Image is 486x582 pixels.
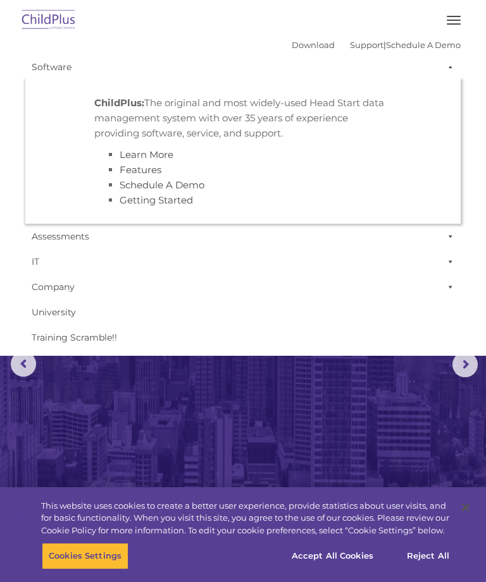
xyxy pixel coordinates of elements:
a: Features [120,164,161,176]
a: Support [350,40,383,50]
div: This website uses cookies to create a better user experience, provide statistics about user visit... [41,500,452,537]
font: | [292,40,461,50]
p: The original and most widely-used Head Start data management system with over 35 years of experie... [94,95,392,141]
a: Assessments [25,224,461,249]
img: ChildPlus by Procare Solutions [19,6,78,35]
a: Schedule A Demo [386,40,461,50]
strong: ChildPlus: [94,97,144,109]
a: Training Scramble!! [25,325,461,350]
a: Download [292,40,335,50]
a: Getting Started [120,194,193,206]
a: University [25,300,461,325]
button: Accept All Cookies [285,543,380,569]
button: Reject All [389,543,468,569]
a: Company [25,274,461,300]
button: Close [452,494,480,521]
a: IT [25,249,461,274]
a: Learn More [120,149,173,161]
a: Schedule A Demo [120,179,204,191]
button: Cookies Settings [42,543,128,569]
a: Software [25,54,461,80]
